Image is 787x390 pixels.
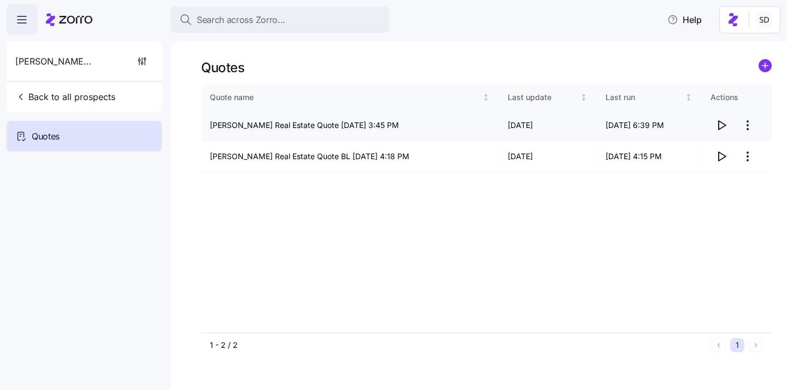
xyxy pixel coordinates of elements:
[11,86,120,108] button: Back to all prospects
[597,85,702,110] th: Last runNot sorted
[15,90,115,103] span: Back to all prospects
[597,141,702,172] td: [DATE] 4:15 PM
[201,141,499,172] td: [PERSON_NAME] Real Estate Quote BL [DATE] 4:18 PM
[759,59,772,76] a: add icon
[201,59,244,76] h1: Quotes
[7,121,162,152] a: Quotes
[210,340,707,351] div: 1 - 2 / 2
[685,94,692,101] div: Not sorted
[730,338,744,352] button: 1
[499,85,597,110] th: Last updateNot sorted
[210,91,480,103] div: Quote name
[482,94,490,101] div: Not sorted
[580,94,588,101] div: Not sorted
[749,338,763,352] button: Next page
[499,141,597,172] td: [DATE]
[606,91,683,103] div: Last run
[171,7,389,33] button: Search across Zorro...
[759,59,772,72] svg: add icon
[15,55,94,68] span: [PERSON_NAME] Real Estate
[201,85,499,110] th: Quote nameNot sorted
[597,110,702,141] td: [DATE] 6:39 PM
[756,11,773,28] img: 038087f1531ae87852c32fa7be65e69b
[659,9,710,31] button: Help
[499,110,597,141] td: [DATE]
[197,13,285,27] span: Search across Zorro...
[710,91,763,103] div: Actions
[201,110,499,141] td: [PERSON_NAME] Real Estate Quote [DATE] 3:45 PM
[508,91,578,103] div: Last update
[667,13,702,26] span: Help
[712,338,726,352] button: Previous page
[32,130,60,143] span: Quotes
